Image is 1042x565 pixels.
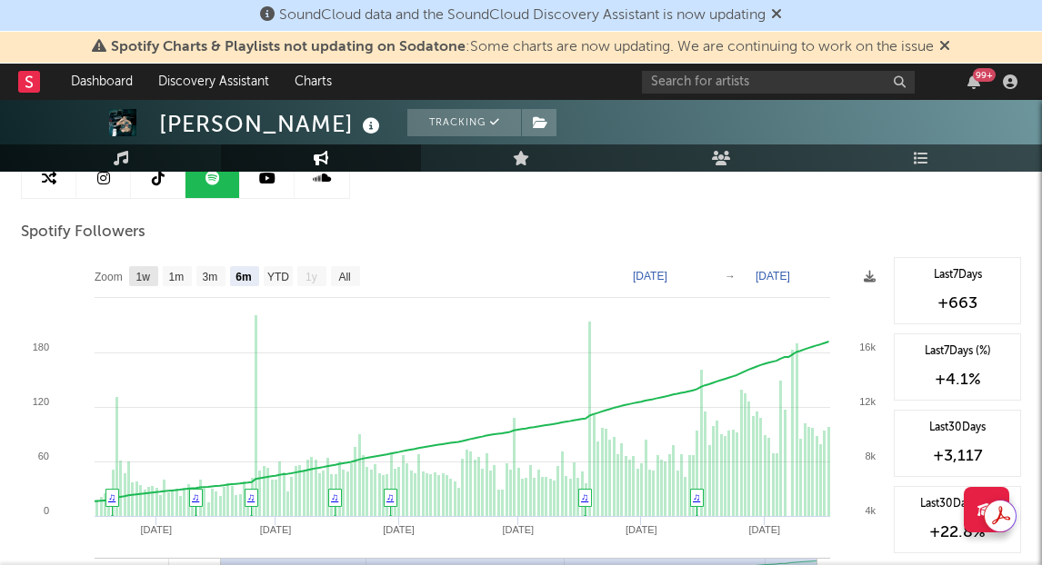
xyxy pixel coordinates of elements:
[111,40,466,55] span: Spotify Charts & Playlists not updating on Sodatone
[58,64,145,100] a: Dashboard
[108,491,115,502] a: ♫
[145,64,282,100] a: Discovery Assistant
[33,342,49,352] text: 180
[904,267,1011,283] div: Last 7 Days
[973,68,996,82] div: 99 +
[749,524,781,535] text: [DATE]
[904,292,1011,314] div: +663
[267,271,289,283] text: YTD
[169,271,185,283] text: 1m
[136,271,151,283] text: 1w
[260,524,292,535] text: [DATE]
[859,396,876,407] text: 12k
[407,109,521,136] button: Tracking
[633,270,667,282] text: [DATE]
[111,40,934,55] span: : Some charts are now updating. We are continuing to work on the issue
[967,74,980,89] button: 99+
[865,451,876,461] text: 8k
[581,491,588,502] a: ♫
[38,451,49,461] text: 60
[306,271,317,283] text: 1y
[159,109,385,139] div: [PERSON_NAME]
[235,271,251,283] text: 6m
[626,524,657,535] text: [DATE]
[383,524,415,535] text: [DATE]
[756,270,790,282] text: [DATE]
[939,40,950,55] span: Dismiss
[904,521,1011,543] div: +22.8 %
[725,270,736,282] text: →
[247,491,255,502] a: ♫
[203,271,218,283] text: 3m
[904,496,1011,512] div: Last 30 Days (%)
[386,491,394,502] a: ♫
[192,491,199,502] a: ♫
[21,222,145,243] span: Spotify Followers
[642,71,915,94] input: Search for artists
[331,491,338,502] a: ♫
[904,343,1011,360] div: Last 7 Days (%)
[502,524,534,535] text: [DATE]
[693,491,700,502] a: ♫
[338,271,350,283] text: All
[904,420,1011,436] div: Last 30 Days
[865,505,876,516] text: 4k
[904,369,1011,391] div: +4.1 %
[279,8,766,23] span: SoundCloud data and the SoundCloud Discovery Assistant is now updating
[904,445,1011,467] div: +3,117
[859,342,876,352] text: 16k
[282,64,345,100] a: Charts
[95,271,123,283] text: Zoom
[33,396,49,407] text: 120
[44,505,49,516] text: 0
[140,524,172,535] text: [DATE]
[771,8,782,23] span: Dismiss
